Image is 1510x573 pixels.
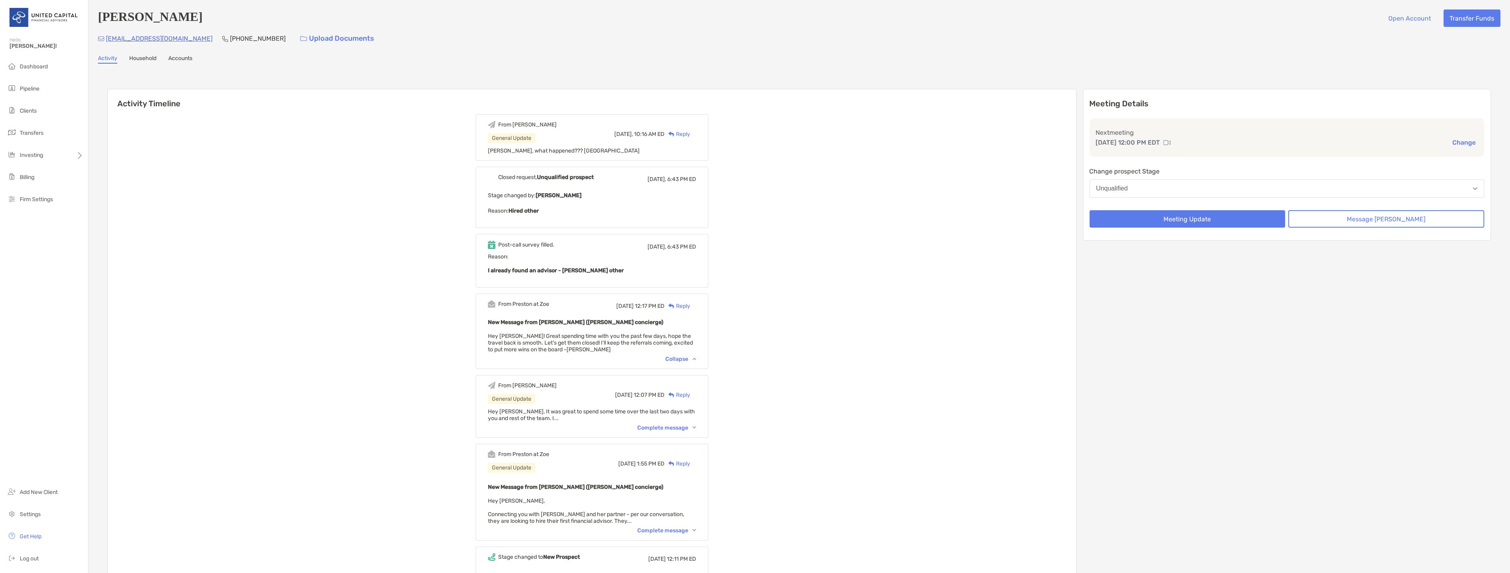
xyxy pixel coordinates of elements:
p: Next meeting [1096,128,1478,138]
span: Settings [20,511,41,518]
img: Event icon [488,450,495,458]
b: Hired other [508,207,539,214]
span: Hey [PERSON_NAME], It was great to spend some time over the last two days with you and rest of th... [488,408,695,422]
span: [PERSON_NAME], what happened??? [GEOGRAPHIC_DATA] [488,147,640,154]
span: [DATE] [618,460,636,467]
img: Event icon [488,121,495,128]
img: Reply icon [668,392,674,398]
b: Unqualified prospect [537,174,594,181]
button: Change [1450,138,1478,147]
img: communication type [1164,139,1171,146]
img: Chevron icon [693,426,696,429]
a: Upload Documents [295,30,379,47]
div: From [PERSON_NAME] [498,382,557,389]
img: billing icon [7,172,17,181]
b: [PERSON_NAME] [536,192,582,199]
span: [DATE], [614,131,633,138]
span: Clients [20,107,37,114]
span: Log out [20,555,39,562]
b: New Message from [PERSON_NAME] ([PERSON_NAME] concierge) [488,484,663,490]
div: Reply [665,460,690,468]
div: From Preston at Zoe [498,301,549,307]
img: investing icon [7,150,17,159]
span: 12:17 PM ED [635,303,665,309]
img: firm-settings icon [7,194,17,204]
img: Chevron icon [693,529,696,532]
h6: Activity Timeline [108,89,1076,108]
span: [DATE], [648,243,666,250]
span: Get Help [20,533,41,540]
span: 1:55 PM ED [637,460,665,467]
div: Collapse [665,356,696,362]
img: pipeline icon [7,83,17,93]
span: 12:07 PM ED [634,392,665,398]
a: Accounts [168,55,192,64]
button: Transfer Funds [1444,9,1501,27]
img: clients icon [7,106,17,115]
img: Email Icon [98,36,104,41]
div: Reply [665,302,690,310]
span: 10:16 AM ED [634,131,665,138]
span: 6:43 PM ED [667,176,696,183]
div: General Update [488,394,535,404]
button: Message [PERSON_NAME] [1288,210,1484,228]
img: Event icon [488,173,495,181]
button: Open Account [1382,9,1437,27]
img: Open dropdown arrow [1473,187,1478,190]
div: Unqualified [1096,185,1128,192]
div: Reply [665,391,690,399]
p: Reason: [488,206,696,216]
img: transfers icon [7,128,17,137]
img: button icon [300,36,307,41]
img: Reply icon [668,132,674,137]
span: [DATE] [616,303,634,309]
img: Phone Icon [222,36,228,42]
span: Billing [20,174,34,181]
img: add_new_client icon [7,487,17,496]
a: Activity [98,55,117,64]
div: Post-call survey filled. [498,241,554,248]
img: Chevron icon [693,358,696,360]
img: dashboard icon [7,61,17,71]
span: [DATE] [648,556,666,562]
img: Reply icon [668,303,674,309]
b: New Message from [PERSON_NAME] ([PERSON_NAME] concierge) [488,319,663,326]
div: General Update [488,133,535,143]
a: Household [129,55,156,64]
span: Firm Settings [20,196,53,203]
span: Pipeline [20,85,40,92]
div: Reply [665,130,690,138]
p: Stage changed by: [488,190,696,200]
p: Meeting Details [1090,99,1485,109]
div: Closed request, [498,174,594,181]
img: Reply icon [668,461,674,466]
span: [PERSON_NAME]! [9,43,83,49]
div: Complete message [637,424,696,431]
b: New Prospect [543,554,580,560]
div: Stage changed to [498,554,580,560]
h4: [PERSON_NAME] [98,9,203,27]
p: Change prospect Stage [1090,166,1485,176]
span: 12:11 PM ED [667,556,696,562]
img: United Capital Logo [9,3,79,32]
p: [DATE] 12:00 PM EDT [1096,138,1160,147]
span: 6:43 PM ED [667,243,696,250]
span: [DATE] [615,392,633,398]
button: Meeting Update [1090,210,1286,228]
span: Add New Client [20,489,58,496]
span: Reason: [488,253,696,275]
span: Hey [PERSON_NAME]! Great spending time with you the past few days, hope the travel back is smooth... [488,333,693,353]
img: logout icon [7,553,17,563]
div: From [PERSON_NAME] [498,121,557,128]
span: Hey [PERSON_NAME], Connecting you with [PERSON_NAME] and her partner - per our conversation, they... [488,498,684,524]
span: Investing [20,152,43,158]
b: I already found an advisor - [PERSON_NAME] other [488,267,624,274]
button: Unqualified [1090,179,1485,198]
div: General Update [488,463,535,473]
span: Transfers [20,130,43,136]
img: Event icon [488,382,495,389]
div: From Preston at Zoe [498,451,549,458]
span: [DATE], [648,176,666,183]
img: Event icon [488,553,495,561]
div: Complete message [637,527,696,534]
